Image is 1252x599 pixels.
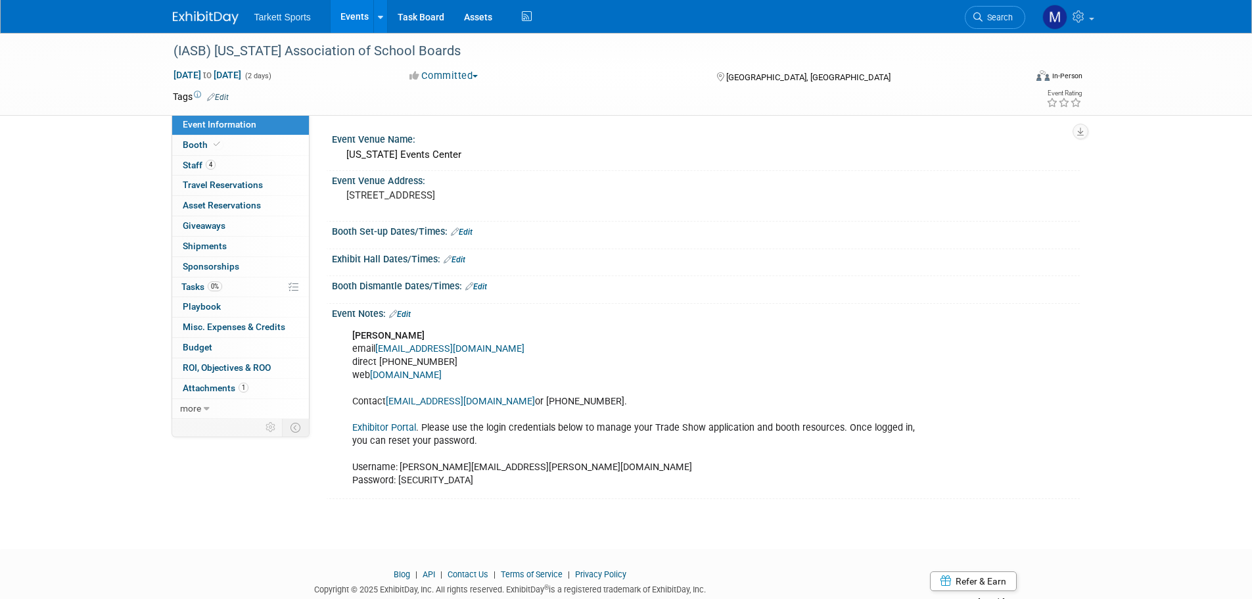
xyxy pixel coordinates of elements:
[332,171,1080,187] div: Event Venue Address:
[183,261,239,272] span: Sponsorships
[207,93,229,102] a: Edit
[1036,70,1050,81] img: Format-Inperson.png
[544,584,549,591] sup: ®
[183,383,248,393] span: Attachments
[183,180,263,190] span: Travel Reservations
[183,342,212,352] span: Budget
[172,277,309,297] a: Tasks0%
[332,304,1080,321] div: Event Notes:
[352,330,425,341] b: [PERSON_NAME]
[386,396,535,407] a: [EMAIL_ADDRESS][DOMAIN_NAME]
[183,322,285,332] span: Misc. Expenses & Credits
[501,569,563,579] a: Terms of Service
[183,160,216,170] span: Staff
[169,39,1006,63] div: (IASB) [US_STATE] Association of School Boards
[172,237,309,256] a: Shipments
[1042,5,1067,30] img: Mathieu Martel
[412,569,421,579] span: |
[172,379,309,398] a: Attachments1
[332,130,1080,146] div: Event Venue Name:
[183,220,225,231] span: Giveaways
[172,257,309,277] a: Sponsorships
[208,281,222,291] span: 0%
[244,72,271,80] span: (2 days)
[173,581,848,596] div: Copyright © 2025 ExhibitDay, Inc. All rights reserved. ExhibitDay is a registered trademark of Ex...
[1052,71,1082,81] div: In-Person
[394,569,410,579] a: Blog
[173,69,242,81] span: [DATE] [DATE]
[444,255,465,264] a: Edit
[965,6,1025,29] a: Search
[172,115,309,135] a: Event Information
[214,141,220,148] i: Booth reservation complete
[180,403,201,414] span: more
[437,569,446,579] span: |
[172,399,309,419] a: more
[172,196,309,216] a: Asset Reservations
[201,70,214,80] span: to
[352,422,416,433] a: Exhibitor Portal
[343,323,935,494] div: email direct [PHONE_NUMBER] web Contact or [PHONE_NUMBER]. . Please use the login credentials bel...
[239,383,248,393] span: 1
[183,119,256,130] span: Event Information
[172,338,309,358] a: Budget
[983,12,1013,22] span: Search
[948,68,1083,88] div: Event Format
[183,139,223,150] span: Booth
[172,297,309,317] a: Playbook
[183,362,271,373] span: ROI, Objectives & ROO
[172,176,309,195] a: Travel Reservations
[1046,90,1082,97] div: Event Rating
[332,249,1080,266] div: Exhibit Hall Dates/Times:
[173,90,229,103] td: Tags
[183,241,227,251] span: Shipments
[282,419,309,436] td: Toggle Event Tabs
[342,145,1070,165] div: [US_STATE] Events Center
[206,160,216,170] span: 4
[465,282,487,291] a: Edit
[172,358,309,378] a: ROI, Objectives & ROO
[389,310,411,319] a: Edit
[172,135,309,155] a: Booth
[405,69,483,83] button: Committed
[183,200,261,210] span: Asset Reservations
[172,318,309,337] a: Misc. Expenses & Credits
[726,72,891,82] span: [GEOGRAPHIC_DATA], [GEOGRAPHIC_DATA]
[930,571,1017,591] a: Refer & Earn
[565,569,573,579] span: |
[448,569,488,579] a: Contact Us
[254,12,311,22] span: Tarkett Sports
[173,11,239,24] img: ExhibitDay
[172,216,309,236] a: Giveaways
[451,228,473,237] a: Edit
[181,281,222,292] span: Tasks
[490,569,499,579] span: |
[370,370,442,381] a: [DOMAIN_NAME]
[260,419,283,436] td: Personalize Event Tab Strip
[183,301,221,312] span: Playbook
[172,156,309,176] a: Staff4
[332,222,1080,239] div: Booth Set-up Dates/Times:
[575,569,626,579] a: Privacy Policy
[423,569,435,579] a: API
[332,276,1080,293] div: Booth Dismantle Dates/Times:
[375,343,524,354] a: [EMAIL_ADDRESS][DOMAIN_NAME]
[346,189,629,201] pre: [STREET_ADDRESS]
